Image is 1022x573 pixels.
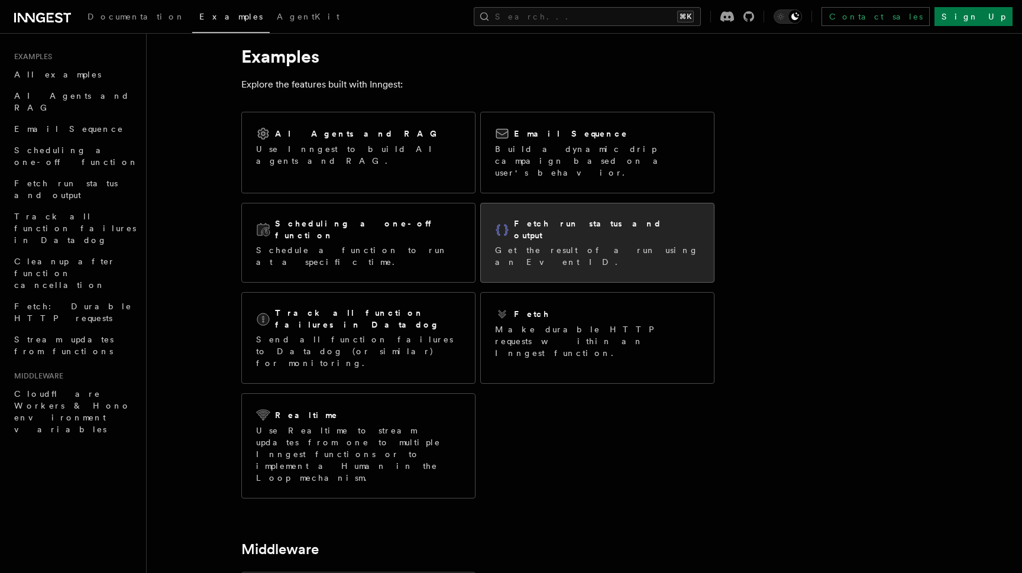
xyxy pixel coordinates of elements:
[80,4,192,32] a: Documentation
[9,383,139,440] a: Cloudflare Workers & Hono environment variables
[241,76,714,93] p: Explore the features built with Inngest:
[14,70,101,79] span: All examples
[14,257,115,290] span: Cleanup after function cancellation
[256,425,461,484] p: Use Realtime to stream updates from one to multiple Inngest functions or to implement a Human in ...
[275,307,461,331] h2: Track all function failures in Datadog
[677,11,694,22] kbd: ⌘K
[774,9,802,24] button: Toggle dark mode
[9,64,139,85] a: All examples
[495,323,700,359] p: Make durable HTTP requests within an Inngest function.
[9,371,63,381] span: Middleware
[474,7,701,26] button: Search...⌘K
[14,302,132,323] span: Fetch: Durable HTTP requests
[514,128,628,140] h2: Email Sequence
[514,218,700,241] h2: Fetch run status and output
[9,85,139,118] a: AI Agents and RAG
[14,124,124,134] span: Email Sequence
[9,52,52,61] span: Examples
[88,12,185,21] span: Documentation
[199,12,263,21] span: Examples
[495,244,700,268] p: Get the result of a run using an Event ID.
[9,140,139,173] a: Scheduling a one-off function
[14,91,130,112] span: AI Agents and RAG
[14,179,118,200] span: Fetch run status and output
[275,409,338,421] h2: Realtime
[14,212,136,245] span: Track all function failures in Datadog
[14,389,131,434] span: Cloudflare Workers & Hono environment variables
[9,206,139,251] a: Track all function failures in Datadog
[277,12,339,21] span: AgentKit
[275,218,461,241] h2: Scheduling a one-off function
[934,7,1013,26] a: Sign Up
[241,393,476,498] a: RealtimeUse Realtime to stream updates from one to multiple Inngest functions or to implement a H...
[480,203,714,283] a: Fetch run status and outputGet the result of a run using an Event ID.
[256,143,461,167] p: Use Inngest to build AI agents and RAG.
[241,541,319,558] a: Middleware
[480,112,714,193] a: Email SequenceBuild a dynamic drip campaign based on a user's behavior.
[192,4,270,33] a: Examples
[9,251,139,296] a: Cleanup after function cancellation
[275,128,443,140] h2: AI Agents and RAG
[480,292,714,384] a: FetchMake durable HTTP requests within an Inngest function.
[241,112,476,193] a: AI Agents and RAGUse Inngest to build AI agents and RAG.
[514,308,550,320] h2: Fetch
[9,173,139,206] a: Fetch run status and output
[9,296,139,329] a: Fetch: Durable HTTP requests
[256,334,461,369] p: Send all function failures to Datadog (or similar) for monitoring.
[14,145,138,167] span: Scheduling a one-off function
[495,143,700,179] p: Build a dynamic drip campaign based on a user's behavior.
[14,335,114,356] span: Stream updates from functions
[241,46,714,67] h1: Examples
[241,292,476,384] a: Track all function failures in DatadogSend all function failures to Datadog (or similar) for moni...
[270,4,347,32] a: AgentKit
[822,7,930,26] a: Contact sales
[9,118,139,140] a: Email Sequence
[9,329,139,362] a: Stream updates from functions
[241,203,476,283] a: Scheduling a one-off functionSchedule a function to run at a specific time.
[256,244,461,268] p: Schedule a function to run at a specific time.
